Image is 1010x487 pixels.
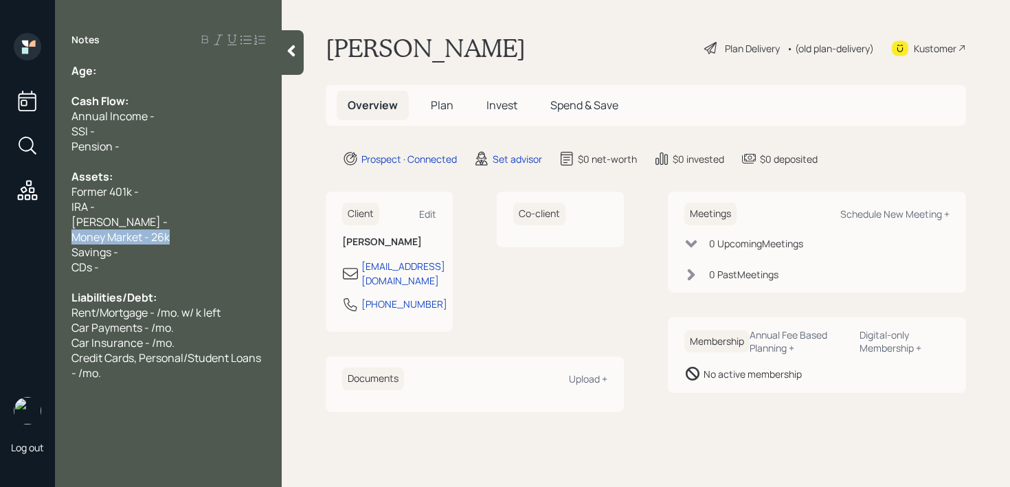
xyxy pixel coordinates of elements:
[71,124,95,139] span: SSI -
[569,372,607,385] div: Upload +
[550,98,618,113] span: Spend & Save
[342,203,379,225] h6: Client
[71,93,128,109] span: Cash Flow:
[71,184,139,199] span: Former 401k -
[14,397,41,424] img: retirable_logo.png
[760,152,818,166] div: $0 deposited
[860,328,950,354] div: Digital-only Membership +
[71,305,221,320] span: Rent/Mortgage - /mo. w/ k left
[71,335,175,350] span: Car Insurance - /mo.
[709,267,778,282] div: 0 Past Meeting s
[71,169,113,184] span: Assets:
[673,152,724,166] div: $0 invested
[578,152,637,166] div: $0 net-worth
[71,245,118,260] span: Savings -
[493,152,542,166] div: Set advisor
[684,330,750,353] h6: Membership
[71,214,168,229] span: [PERSON_NAME] -
[914,41,956,56] div: Kustomer
[71,139,120,154] span: Pension -
[725,41,780,56] div: Plan Delivery
[431,98,453,113] span: Plan
[342,236,436,248] h6: [PERSON_NAME]
[709,236,803,251] div: 0 Upcoming Meeting s
[342,367,404,390] h6: Documents
[11,441,44,454] div: Log out
[71,33,100,47] label: Notes
[71,63,96,78] span: Age:
[348,98,398,113] span: Overview
[71,290,157,305] span: Liabilities/Debt:
[419,207,436,220] div: Edit
[513,203,565,225] h6: Co-client
[361,297,447,311] div: [PHONE_NUMBER]
[71,320,174,335] span: Car Payments - /mo.
[486,98,517,113] span: Invest
[704,367,802,381] div: No active membership
[684,203,737,225] h6: Meetings
[71,199,95,214] span: IRA -
[71,109,155,124] span: Annual Income -
[787,41,874,56] div: • (old plan-delivery)
[71,229,170,245] span: Money Market - 26k
[840,207,950,220] div: Schedule New Meeting +
[326,33,526,63] h1: [PERSON_NAME]
[71,350,263,381] span: Credit Cards, Personal/Student Loans - /mo.
[750,328,849,354] div: Annual Fee Based Planning +
[71,260,99,275] span: CDs -
[361,259,445,288] div: [EMAIL_ADDRESS][DOMAIN_NAME]
[361,152,457,166] div: Prospect · Connected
